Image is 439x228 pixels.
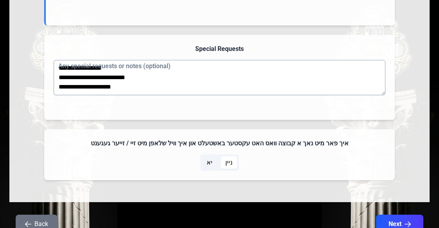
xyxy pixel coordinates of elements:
[225,158,232,167] span: ניין
[207,158,212,167] span: יא
[54,139,385,148] h4: איך פאר מיט נאך א קבוצה וואס האט עקסטער באשטעלט און איך וויל שלאפן מיט זיי / זייער געגענט
[54,44,385,54] h4: Special Requests
[219,154,239,171] p-togglebutton: ניין
[200,154,219,171] p-togglebutton: יא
